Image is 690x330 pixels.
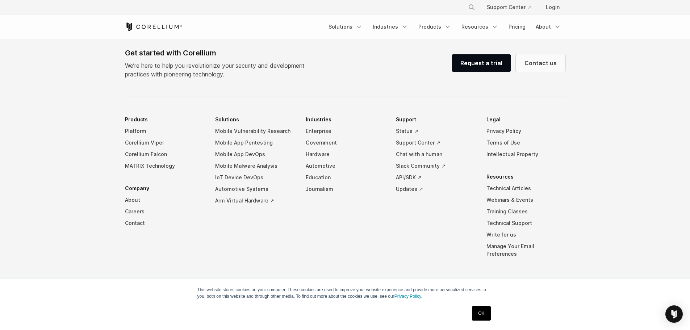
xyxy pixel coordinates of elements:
[540,1,565,14] a: Login
[396,137,475,149] a: Support Center ↗
[306,183,385,195] a: Journalism
[306,172,385,183] a: Education
[486,241,565,260] a: Manage Your Email Preferences
[125,160,204,172] a: MATRIX Technology
[486,206,565,217] a: Training Classes
[215,137,294,149] a: Mobile App Pentesting
[486,217,565,229] a: Technical Support
[452,54,511,72] a: Request a trial
[125,61,310,79] p: We’re here to help you revolutionize your security and development practices with pioneering tech...
[486,149,565,160] a: Intellectual Property
[306,160,385,172] a: Automotive
[215,149,294,160] a: Mobile App DevOps
[125,114,565,271] div: Navigation Menu
[472,306,490,321] a: OK
[125,22,183,31] a: Corellium Home
[306,149,385,160] a: Hardware
[215,195,294,206] a: Arm Virtual Hardware ↗
[396,149,475,160] a: Chat with a human
[665,305,683,323] div: Open Intercom Messenger
[125,47,310,58] div: Get started with Corellium
[486,137,565,149] a: Terms of Use
[324,20,565,33] div: Navigation Menu
[215,172,294,183] a: IoT Device DevOps
[215,160,294,172] a: Mobile Malware Analysis
[396,160,475,172] a: Slack Community ↗
[197,287,493,300] p: This website stores cookies on your computer. These cookies are used to improve your website expe...
[486,125,565,137] a: Privacy Policy
[125,125,204,137] a: Platform
[481,1,537,14] a: Support Center
[368,20,413,33] a: Industries
[486,229,565,241] a: Write for us
[215,183,294,195] a: Automotive Systems
[531,20,565,33] a: About
[125,149,204,160] a: Corellium Falcon
[459,1,565,14] div: Navigation Menu
[125,217,204,229] a: Contact
[465,1,478,14] button: Search
[125,137,204,149] a: Corellium Viper
[396,172,475,183] a: API/SDK ↗
[306,137,385,149] a: Government
[396,183,475,195] a: Updates ↗
[414,20,456,33] a: Products
[324,20,367,33] a: Solutions
[215,125,294,137] a: Mobile Vulnerability Research
[125,194,204,206] a: About
[486,194,565,206] a: Webinars & Events
[457,20,503,33] a: Resources
[394,294,422,299] a: Privacy Policy.
[125,206,204,217] a: Careers
[486,183,565,194] a: Technical Articles
[396,125,475,137] a: Status ↗
[516,54,565,72] a: Contact us
[306,125,385,137] a: Enterprise
[504,20,530,33] a: Pricing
